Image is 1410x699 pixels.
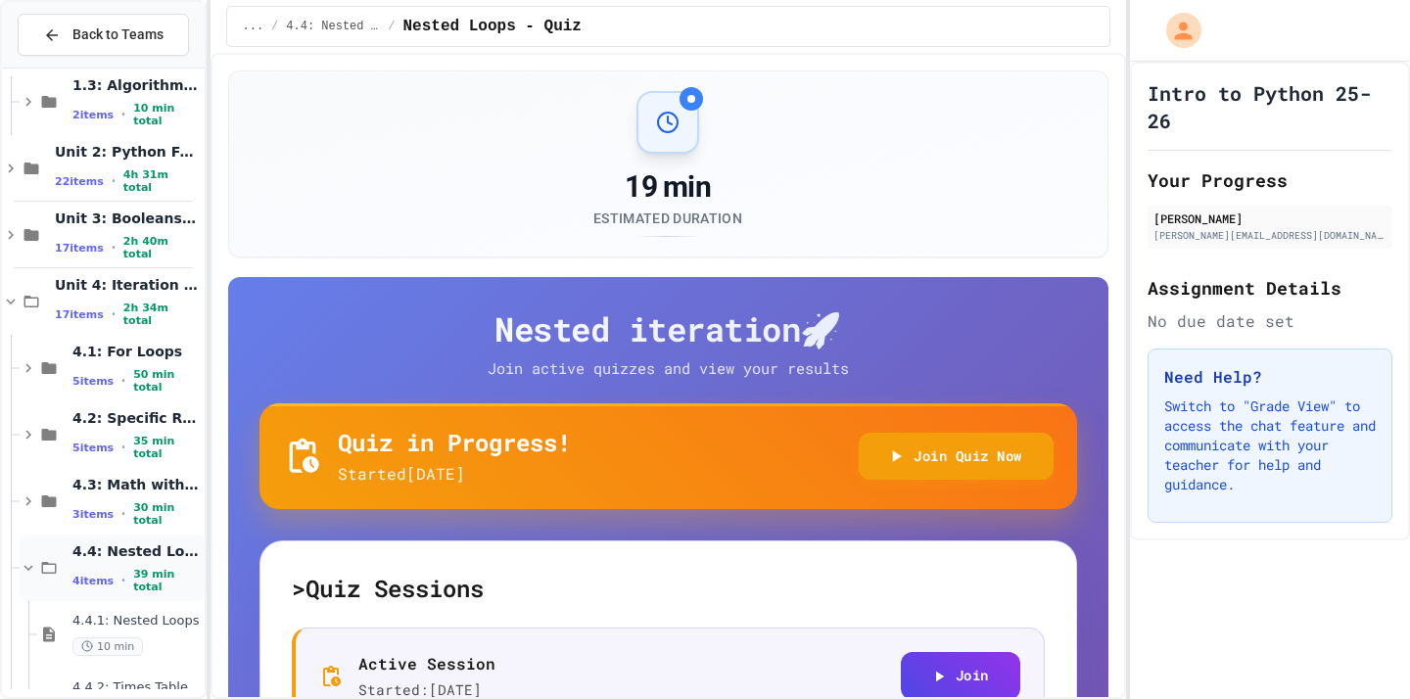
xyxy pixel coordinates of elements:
[259,308,1077,349] h4: Nested iteration 🚀
[388,19,395,34] span: /
[358,652,495,676] p: Active Session
[593,169,742,205] div: 19 min
[593,209,742,228] div: Estimated Duration
[1148,166,1392,194] h2: Your Progress
[403,15,582,38] span: Nested Loops - Quiz
[1164,365,1376,389] h3: Need Help?
[1148,274,1392,302] h2: Assignment Details
[338,462,571,486] p: Started [DATE]
[18,14,189,56] button: Back to Teams
[292,573,1045,604] h5: > Quiz Sessions
[338,427,571,458] h5: Quiz in Progress!
[1148,79,1392,134] h1: Intro to Python 25-26
[1146,8,1206,53] div: My Account
[1153,210,1386,227] div: [PERSON_NAME]
[447,357,888,380] p: Join active quizzes and view your results
[271,19,278,34] span: /
[1164,396,1376,494] p: Switch to "Grade View" to access the chat feature and communicate with your teacher for help and ...
[243,19,264,34] span: ...
[1153,228,1386,243] div: [PERSON_NAME][EMAIL_ADDRESS][DOMAIN_NAME]
[859,433,1054,481] button: Join Quiz Now
[72,24,164,45] span: Back to Teams
[1148,309,1392,333] div: No due date set
[286,19,380,34] span: 4.4: Nested Loops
